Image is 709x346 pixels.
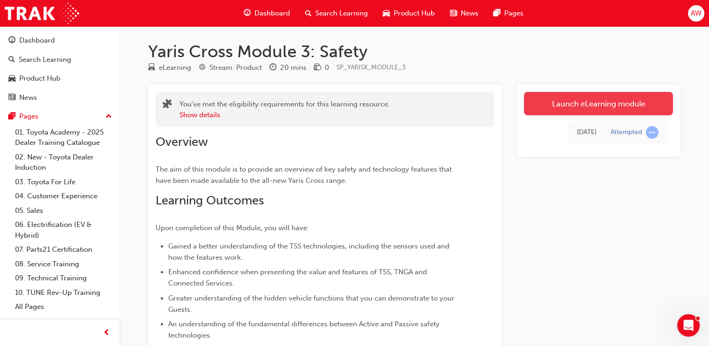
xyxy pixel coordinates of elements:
button: Pages [4,108,116,125]
a: Launch eLearning module [524,92,673,115]
span: guage-icon [244,8,251,19]
a: car-iconProduct Hub [375,4,442,23]
a: guage-iconDashboard [236,4,298,23]
span: Greater understanding of the hidden vehicle functions that you can demonstrate to your Guests. [168,294,456,314]
span: learningRecordVerb_ATTEMPT-icon [646,126,658,139]
span: Enhanced confidence when presenting the value and features of TSS, TNGA and Connected Services. [168,268,429,287]
span: car-icon [383,8,390,19]
a: 09. Technical Training [11,271,116,286]
div: Type [148,62,191,74]
span: target-icon [199,64,206,72]
div: Dashboard [19,35,55,46]
span: news-icon [450,8,457,19]
span: guage-icon [8,37,15,45]
span: An understanding of the fundamental differences between Active and Passive safety technologies. [168,320,441,339]
div: Product Hub [19,73,60,84]
span: Learning resource code [336,63,406,71]
span: News [461,8,478,19]
a: 08. Service Training [11,257,116,271]
div: Duration [269,62,306,74]
span: news-icon [8,94,15,102]
div: Mon Sep 15 2025 13:04:53 GMT+1000 (Australian Eastern Standard Time) [577,127,597,138]
a: pages-iconPages [486,4,531,23]
a: 05. Sales [11,203,116,218]
div: Stream: Product [209,62,262,73]
div: 20 mins [280,62,306,73]
a: 03. Toyota For Life [11,175,116,189]
a: All Pages [11,300,116,314]
div: You've met the eligibility requirements for this learning resource. [179,99,390,120]
span: prev-icon [103,327,110,339]
span: learningResourceType_ELEARNING-icon [148,64,155,72]
a: Product Hub [4,70,116,87]
a: News [4,89,116,106]
a: Dashboard [4,32,116,49]
a: news-iconNews [442,4,486,23]
span: pages-icon [8,113,15,121]
button: DashboardSearch LearningProduct HubNews [4,30,116,108]
span: Pages [504,8,523,19]
span: Dashboard [254,8,290,19]
div: News [19,92,37,103]
div: Attempted [611,128,642,137]
a: 01. Toyota Academy - 2025 Dealer Training Catalogue [11,125,116,150]
img: Trak [5,3,79,24]
button: AW [688,5,704,22]
iframe: Intercom live chat [677,314,700,337]
button: Show details [179,110,220,120]
a: Search Learning [4,51,116,68]
a: 02. New - Toyota Dealer Induction [11,150,116,175]
div: 0 [325,62,329,73]
div: Stream [199,62,262,74]
div: eLearning [159,62,191,73]
a: search-iconSearch Learning [298,4,375,23]
span: Upon completion of this Module, you will have: [156,224,309,232]
span: The aim of this module is to provide an overview of key safety and technology features that have ... [156,165,454,185]
span: car-icon [8,75,15,83]
span: Gained a better understanding of the TSS technologies, including the sensors used and how the fea... [168,242,451,262]
span: up-icon [105,111,112,123]
h1: Yaris Cross Module 3: Safety [148,41,680,62]
a: 10. TUNE Rev-Up Training [11,286,116,300]
a: 07. Parts21 Certification [11,242,116,257]
span: Product Hub [394,8,435,19]
span: search-icon [305,8,312,19]
div: Pages [19,111,38,122]
span: money-icon [314,64,321,72]
span: search-icon [8,56,15,64]
div: Search Learning [19,54,71,65]
span: Search Learning [315,8,368,19]
span: clock-icon [269,64,276,72]
span: pages-icon [493,8,500,19]
span: Overview [156,135,208,149]
span: Learning Outcomes [156,193,264,208]
span: AW [691,8,702,19]
div: Price [314,62,329,74]
a: 06. Electrification (EV & Hybrid) [11,218,116,242]
span: puzzle-icon [163,100,172,111]
a: 04. Customer Experience [11,189,116,203]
